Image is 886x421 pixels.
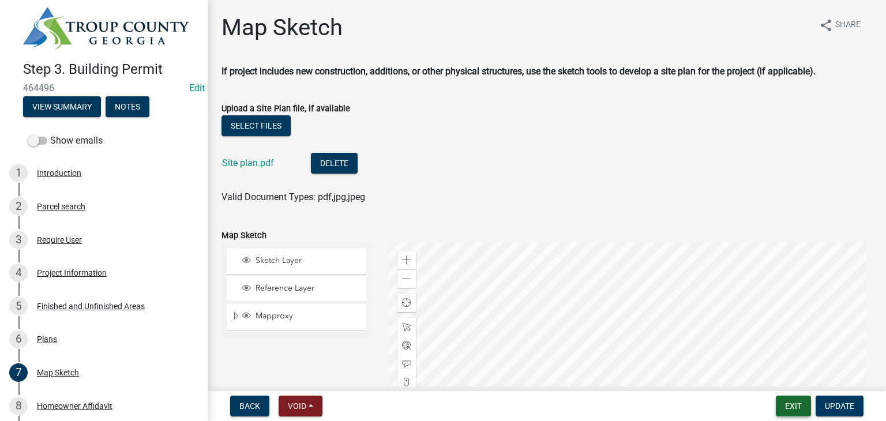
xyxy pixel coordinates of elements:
a: Edit [189,82,205,93]
div: Introduction [37,169,81,177]
span: 464496 [23,82,185,93]
div: 6 [9,330,28,348]
h1: Map Sketch [221,14,343,42]
button: Void [279,396,322,416]
div: 5 [9,297,28,315]
wm-modal-confirm: Edit Application Number [189,82,205,93]
img: Troup County, Georgia [23,7,189,49]
span: Mapproxy [253,311,362,321]
span: Update [825,401,854,411]
span: Back [239,401,260,411]
div: Map Sketch [37,369,79,377]
label: Upload a Site Plan file, if available [221,105,350,113]
div: Plans [37,335,57,343]
span: Valid Document Types: pdf,jpg,jpeg [221,191,365,202]
div: Find my location [397,294,416,312]
div: Require User [37,236,82,244]
span: Void [288,401,306,411]
div: Zoom in [397,251,416,269]
a: Site plan.pdf [222,157,274,168]
span: Reference Layer [253,283,362,294]
wm-modal-confirm: Notes [106,103,149,112]
div: 4 [9,264,28,282]
div: 3 [9,231,28,249]
div: Sketch Layer [240,255,362,267]
h4: Step 3. Building Permit [23,61,198,78]
div: Finished and Unfinished Areas [37,302,145,310]
span: Share [835,18,861,32]
wm-modal-confirm: Delete Document [311,159,358,170]
label: Map Sketch [221,232,266,240]
div: Zoom out [397,269,416,288]
button: Update [816,396,864,416]
div: 8 [9,397,28,415]
div: Reference Layer [240,283,362,295]
i: share [819,18,833,32]
button: Select files [221,115,291,136]
div: Parcel search [37,202,85,210]
li: Mapproxy [227,304,366,330]
strong: If project includes new construction, additions, or other physical structures, use the sketch too... [221,66,816,77]
label: Show emails [28,134,103,148]
div: Homeowner Affidavit [37,402,112,410]
div: Mapproxy [240,311,362,322]
button: Exit [776,396,811,416]
li: Reference Layer [227,276,366,302]
wm-modal-confirm: Summary [23,103,101,112]
button: Delete [311,153,358,174]
button: Notes [106,96,149,117]
button: View Summary [23,96,101,117]
button: shareShare [810,14,870,36]
div: 1 [9,164,28,182]
div: 2 [9,197,28,216]
div: 7 [9,363,28,382]
ul: Layer List [226,246,367,334]
li: Sketch Layer [227,249,366,275]
div: Project Information [37,269,107,277]
span: Expand [231,311,240,323]
button: Back [230,396,269,416]
span: Sketch Layer [253,255,362,266]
